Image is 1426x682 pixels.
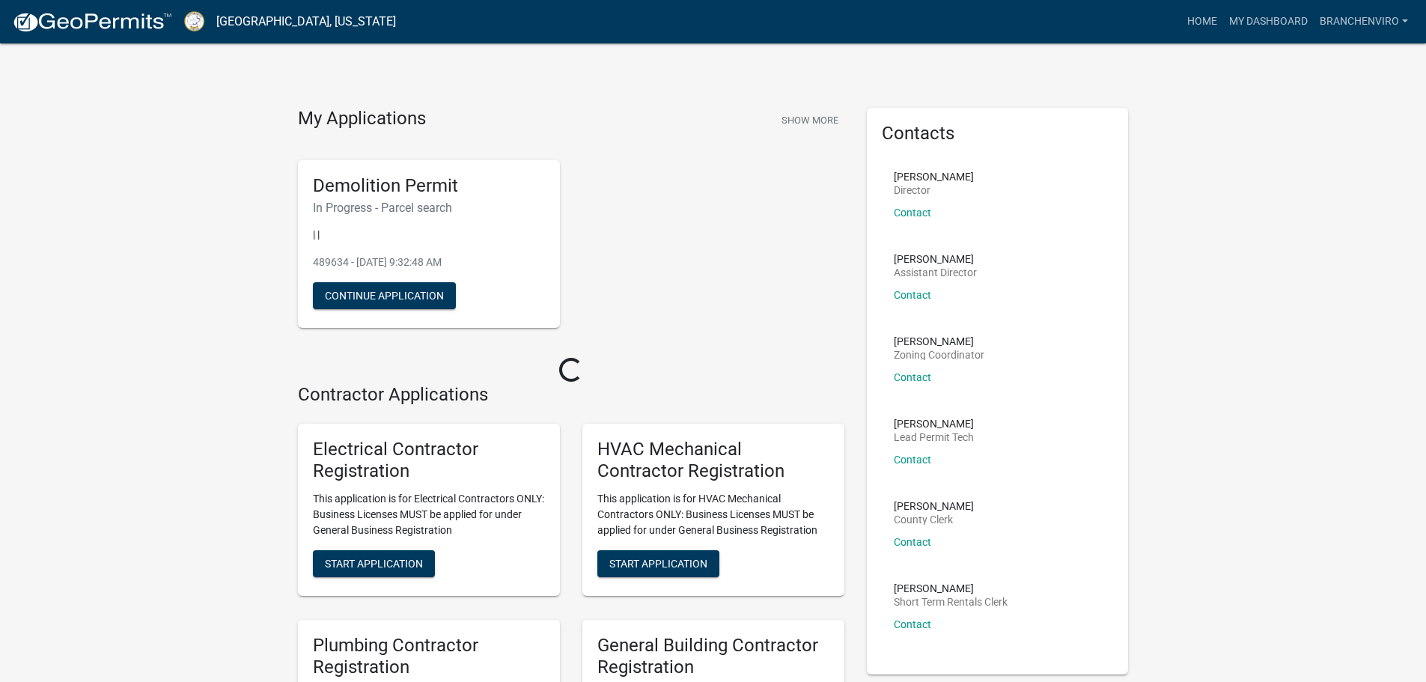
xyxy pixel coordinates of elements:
[313,227,545,243] p: | |
[894,336,984,347] p: [PERSON_NAME]
[325,557,423,569] span: Start Application
[313,255,545,270] p: 489634 - [DATE] 9:32:48 AM
[882,123,1114,144] h5: Contacts
[894,171,974,182] p: [PERSON_NAME]
[597,550,719,577] button: Start Application
[184,11,204,31] img: Putnam County, Georgia
[894,432,974,442] p: Lead Permit Tech
[894,583,1008,594] p: [PERSON_NAME]
[894,501,974,511] p: [PERSON_NAME]
[313,491,545,538] p: This application is for Electrical Contractors ONLY: Business Licenses MUST be applied for under ...
[313,175,545,197] h5: Demolition Permit
[894,207,931,219] a: Contact
[776,108,844,133] button: Show More
[313,201,545,215] h6: In Progress - Parcel search
[894,350,984,360] p: Zoning Coordinator
[894,254,977,264] p: [PERSON_NAME]
[597,439,829,482] h5: HVAC Mechanical Contractor Registration
[1181,7,1223,36] a: Home
[313,439,545,482] h5: Electrical Contractor Registration
[597,635,829,678] h5: General Building Contractor Registration
[894,371,931,383] a: Contact
[298,108,426,130] h4: My Applications
[216,9,396,34] a: [GEOGRAPHIC_DATA], [US_STATE]
[298,384,844,406] h4: Contractor Applications
[313,635,545,678] h5: Plumbing Contractor Registration
[894,289,931,301] a: Contact
[313,550,435,577] button: Start Application
[1223,7,1314,36] a: My Dashboard
[894,185,974,195] p: Director
[894,454,931,466] a: Contact
[1314,7,1414,36] a: BranchEnviro
[894,597,1008,607] p: Short Term Rentals Clerk
[894,536,931,548] a: Contact
[894,267,977,278] p: Assistant Director
[894,618,931,630] a: Contact
[894,418,974,429] p: [PERSON_NAME]
[609,557,707,569] span: Start Application
[597,491,829,538] p: This application is for HVAC Mechanical Contractors ONLY: Business Licenses MUST be applied for u...
[313,282,456,309] button: Continue Application
[894,514,974,525] p: County Clerk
